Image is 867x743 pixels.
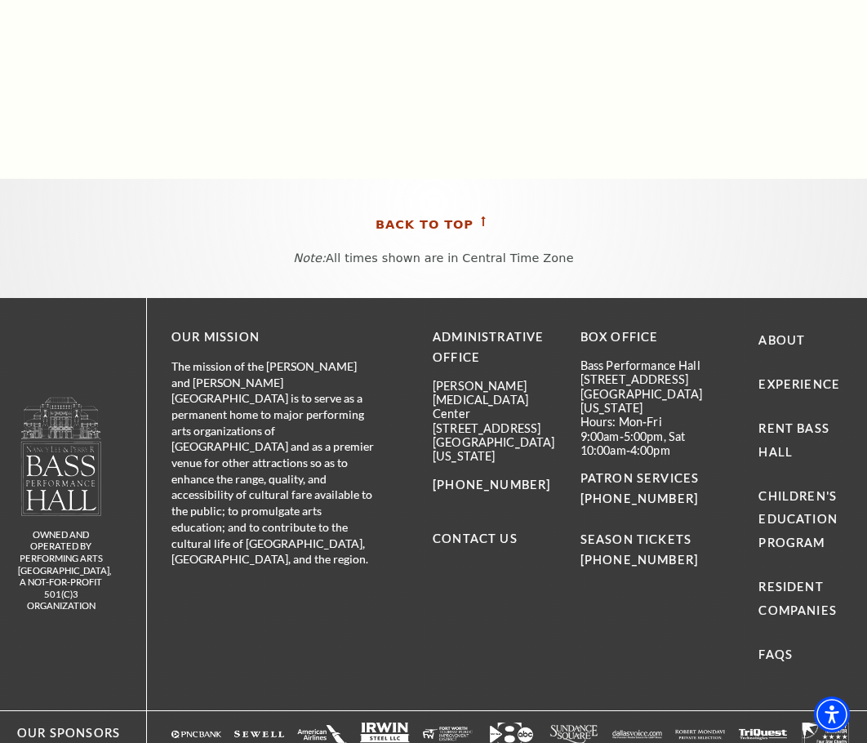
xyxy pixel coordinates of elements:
p: SEASON TICKETS [PHONE_NUMBER] [580,509,704,571]
a: Children's Education Program [758,489,838,550]
p: All times shown are in Central Time Zone [16,251,851,265]
p: [GEOGRAPHIC_DATA][US_STATE] [580,387,704,416]
img: owned and operated by Performing Arts Fort Worth, A NOT-FOR-PROFIT 501(C)3 ORGANIZATION [20,396,103,516]
p: Administrative Office [433,327,556,368]
p: [STREET_ADDRESS] [580,372,704,386]
p: [PHONE_NUMBER] [433,475,556,496]
a: FAQs [758,647,793,661]
a: Rent Bass Hall [758,421,829,459]
a: Experience [758,377,840,391]
p: [GEOGRAPHIC_DATA][US_STATE] [433,435,556,464]
p: [PERSON_NAME][MEDICAL_DATA] Center [433,379,556,421]
p: OUR MISSION [171,327,376,348]
p: [STREET_ADDRESS] [433,421,556,435]
a: About [758,333,805,347]
div: Accessibility Menu [814,696,850,732]
a: Resident Companies [758,580,837,617]
span: Back To Top [376,215,474,235]
em: Note: [293,251,326,265]
p: BOX OFFICE [580,327,704,348]
a: Contact Us [433,532,518,545]
p: owned and operated by Performing Arts [GEOGRAPHIC_DATA], A NOT-FOR-PROFIT 501(C)3 ORGANIZATION [18,529,104,612]
p: Hours: Mon-Fri 9:00am-5:00pm, Sat 10:00am-4:00pm [580,415,704,457]
p: PATRON SERVICES [PHONE_NUMBER] [580,469,704,509]
p: The mission of the [PERSON_NAME] and [PERSON_NAME][GEOGRAPHIC_DATA] is to serve as a permanent ho... [171,358,376,567]
p: Bass Performance Hall [580,358,704,372]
